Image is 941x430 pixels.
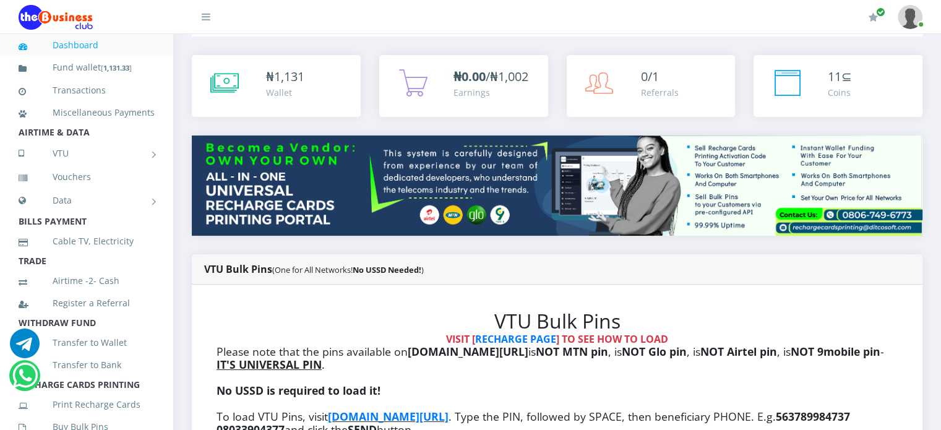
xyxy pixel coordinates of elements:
div: ⊆ [828,67,852,86]
div: Coins [828,86,852,99]
b: NOT Airtel pin [700,344,777,359]
b: 1,131.33 [103,63,129,72]
small: (One for All Networks! ) [272,264,424,275]
span: /₦1,002 [453,68,528,85]
b: [DOMAIN_NAME][URL] [408,344,528,359]
div: ₦ [266,67,304,86]
div: Referrals [641,86,679,99]
span: 1,131 [274,68,304,85]
a: Chat for support [12,370,38,390]
a: VTU [19,138,155,169]
a: Transfer to Bank [19,351,155,379]
b: No USSD is required to load it! [217,383,380,398]
span: Renew/Upgrade Subscription [876,7,885,17]
a: Dashboard [19,31,155,59]
a: Fund wallet[1,131.33] [19,53,155,82]
a: ₦0.00/₦1,002 Earnings [379,55,548,117]
strong: VISIT [ ] TO SEE HOW TO LOAD [446,332,668,346]
a: Transactions [19,76,155,105]
a: Chat for support [10,338,40,358]
a: ₦1,131 Wallet [192,55,361,117]
b: ₦0.00 [453,68,486,85]
a: Register a Referral [19,289,155,317]
a: Data [19,185,155,216]
a: RECHARGE PAGE [475,332,556,346]
a: 0/1 Referrals [567,55,736,117]
small: [ ] [101,63,132,72]
b: NOT MTN pin [536,344,608,359]
a: [DOMAIN_NAME][URL] [328,409,449,424]
a: Cable TV, Electricity [19,227,155,256]
a: Vouchers [19,163,155,191]
a: Transfer to Wallet [19,329,155,357]
div: Wallet [266,86,304,99]
a: Miscellaneous Payments [19,98,155,127]
b: No USSD Needed! [353,264,421,275]
a: Print Recharge Cards [19,390,155,419]
div: Earnings [453,86,528,99]
span: 11 [828,68,841,85]
span: 0/1 [641,68,659,85]
a: Airtime -2- Cash [19,267,155,295]
img: multitenant_rcp.png [192,135,922,236]
img: User [898,5,922,29]
u: IT'S UNIVERSAL PIN [217,357,322,372]
b: NOT Glo pin [622,344,687,359]
i: Renew/Upgrade Subscription [869,12,878,22]
strong: VTU Bulk Pins [204,262,272,276]
b: NOT 9mobile pin [791,344,880,359]
h2: VTU Bulk Pins [217,309,898,333]
img: Logo [19,5,93,30]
